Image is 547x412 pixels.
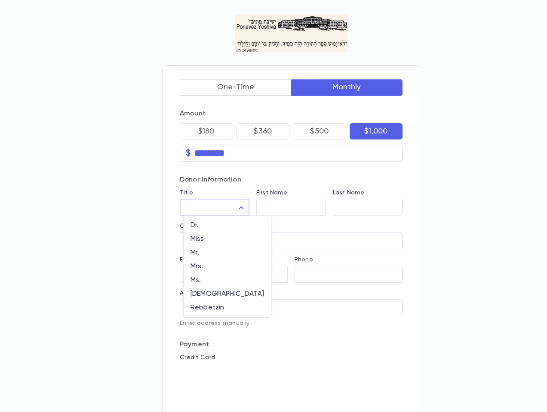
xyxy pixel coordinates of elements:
[191,290,264,298] span: [DEMOGRAPHIC_DATA]
[191,221,264,230] span: Dr.
[191,276,264,285] span: Ms.
[191,303,264,312] span: Rebbetzin
[191,248,264,257] span: Mr.
[191,235,264,243] span: Miss
[191,262,264,271] span: Mrs.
